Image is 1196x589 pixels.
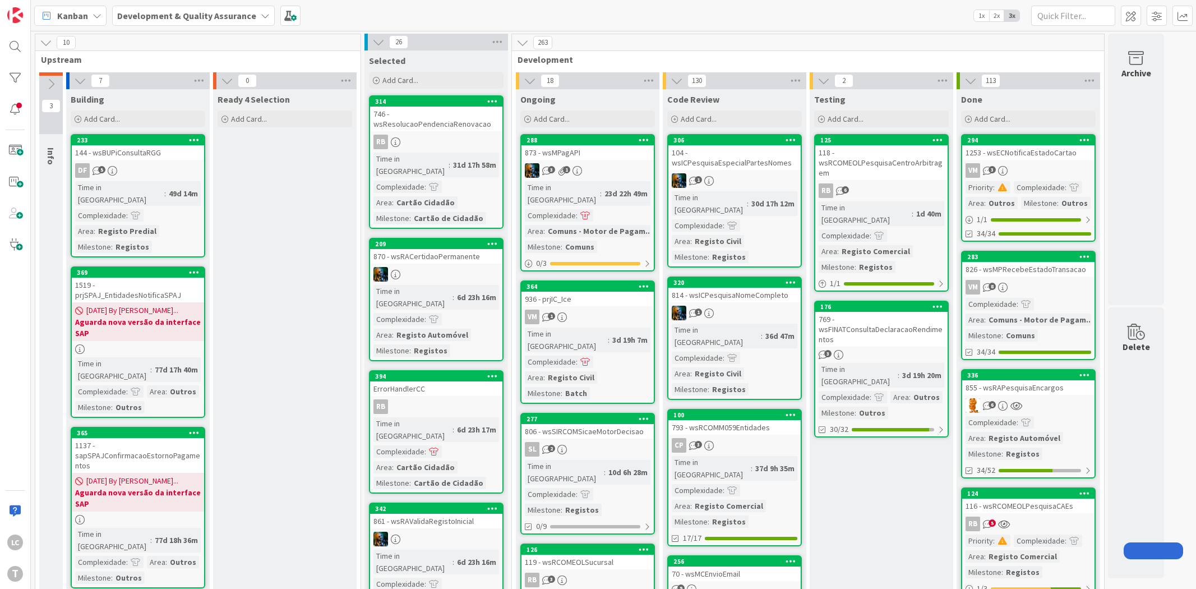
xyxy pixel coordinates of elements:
div: Milestone [672,251,708,263]
span: : [561,387,562,399]
span: 3 [824,350,832,357]
div: JC [668,306,801,320]
div: DF [75,163,90,178]
span: : [392,196,394,209]
div: 870 - wsRACertidaoPermanente [370,249,502,264]
div: Outros [856,407,888,419]
div: 209 [375,240,502,248]
b: Development & Quality Assurance [117,10,256,21]
div: Outros [986,197,1018,209]
a: 125118 - wsRCOMEOLPesquisaCentroArbitragemRBTime in [GEOGRAPHIC_DATA]:1d 40mComplexidade:Area:Reg... [814,134,949,292]
div: VM [962,280,1095,294]
span: : [708,251,709,263]
div: 288 [521,135,654,145]
div: Registos [1003,448,1042,460]
div: 100 [673,411,801,419]
span: 3 [548,166,555,173]
div: Milestone [75,241,111,253]
div: Cartão Cidadão [394,196,458,209]
div: Registo Civil [545,371,597,384]
div: Registo Automóvel [394,329,471,341]
div: 30d 17h 12m [749,197,797,210]
div: Milestone [819,261,855,273]
div: 365 [72,428,204,438]
b: Aguarda nova versão da interface SAP [75,316,201,339]
div: 233 [72,135,204,145]
div: 294 [962,135,1095,145]
div: 277806 - wsSIRCOMSicaeMotorDecisao [521,414,654,439]
span: : [111,401,113,413]
div: VM [966,163,980,178]
div: RB [370,135,502,149]
div: Time in [GEOGRAPHIC_DATA] [525,181,600,206]
span: [DATE] By [PERSON_NAME]... [86,475,178,487]
div: VM [962,163,1095,178]
div: Registos [411,344,450,357]
img: JC [672,173,686,188]
div: RB [370,399,502,414]
div: Complexidade [75,385,126,398]
div: Area [966,432,984,444]
span: : [424,445,426,458]
div: Registos [856,261,895,273]
div: Comuns [1003,329,1038,342]
span: : [912,208,913,220]
div: Complexidade [373,181,424,193]
div: RB [815,183,948,198]
div: SL [521,442,654,457]
span: Add Card... [534,114,570,124]
div: Time in [GEOGRAPHIC_DATA] [75,357,150,382]
div: 283826 - wsMPRecebeEstadoTransacao [962,252,1095,277]
div: Area [373,196,392,209]
span: : [449,159,450,171]
span: : [424,313,426,325]
div: 793 - wsRCOMM059Entidades [668,420,801,435]
span: 3 [989,166,996,173]
div: CP [672,438,686,453]
div: 176769 - wsFINATConsultaDeclaracaoRendimentos [815,302,948,347]
div: 855 - wsRAPesquisaEncargos [962,380,1095,395]
div: SL [525,442,539,457]
div: Complexidade [819,391,870,403]
div: 1/1 [962,213,1095,227]
span: Add Card... [84,114,120,124]
div: Outros [113,401,145,413]
span: : [837,245,839,257]
span: Kanban [57,9,88,22]
span: : [608,334,609,346]
div: 118 - wsRCOMEOLPesquisaCentroArbitragem [815,145,948,180]
div: Complexidade [75,209,126,222]
span: 1 / 1 [830,278,841,289]
div: 320 [668,278,801,288]
div: VM [966,280,980,294]
div: 288873 - wsMPagAPI [521,135,654,160]
span: Add Card... [231,114,267,124]
div: Registo Predial [95,225,159,237]
div: Complexidade [373,313,424,325]
div: 36d 47m [763,330,797,342]
a: 209870 - wsRACertidaoPermanenteJCTime in [GEOGRAPHIC_DATA]:6d 23h 16mComplexidade:Area:Registo Au... [369,238,504,361]
div: Milestone [966,329,1001,342]
span: 1 / 1 [977,214,987,226]
div: 3651137 - sapSPAJConfirmacaoEstornoPagamentos [72,428,204,473]
span: : [409,212,411,224]
div: 814 - wsICPesquisaNomeCompleto [668,288,801,302]
span: : [993,181,995,194]
span: : [751,462,752,475]
div: 209 [370,239,502,249]
div: 283 [967,253,1095,261]
span: : [898,369,899,381]
div: 769 - wsFINATConsultaDeclaracaoRendimentos [815,312,948,347]
span: 34/34 [977,228,995,240]
div: CP [668,438,801,453]
span: : [164,187,166,200]
span: 6 [989,401,996,408]
span: : [392,329,394,341]
div: 364 [527,283,654,291]
div: Milestone [373,344,409,357]
div: Time in [GEOGRAPHIC_DATA] [373,417,452,442]
div: 314 [375,98,502,105]
div: JC [668,173,801,188]
span: [DATE] By [PERSON_NAME]... [86,305,178,316]
div: Complexidade [966,416,1017,429]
